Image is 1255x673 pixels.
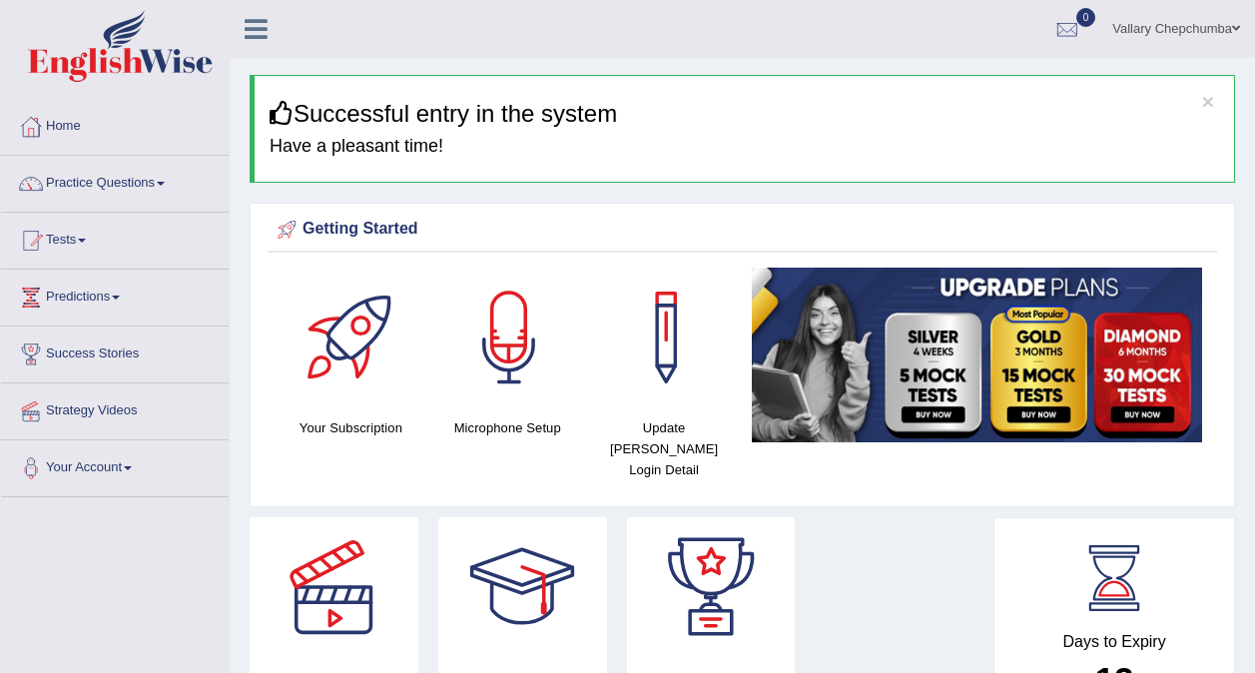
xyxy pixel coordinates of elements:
h4: Microphone Setup [439,417,576,438]
button: × [1202,91,1214,112]
h4: Have a pleasant time! [270,137,1219,157]
h4: Update [PERSON_NAME] Login Detail [596,417,733,480]
div: Getting Started [273,215,1212,245]
a: Your Account [1,440,229,490]
span: 0 [1076,8,1096,27]
a: Practice Questions [1,156,229,206]
h3: Successful entry in the system [270,101,1219,127]
h4: Your Subscription [283,417,419,438]
a: Tests [1,213,229,263]
a: Success Stories [1,327,229,376]
a: Strategy Videos [1,383,229,433]
h4: Days to Expiry [1016,633,1212,651]
a: Predictions [1,270,229,320]
a: Home [1,99,229,149]
img: small5.jpg [752,268,1202,441]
